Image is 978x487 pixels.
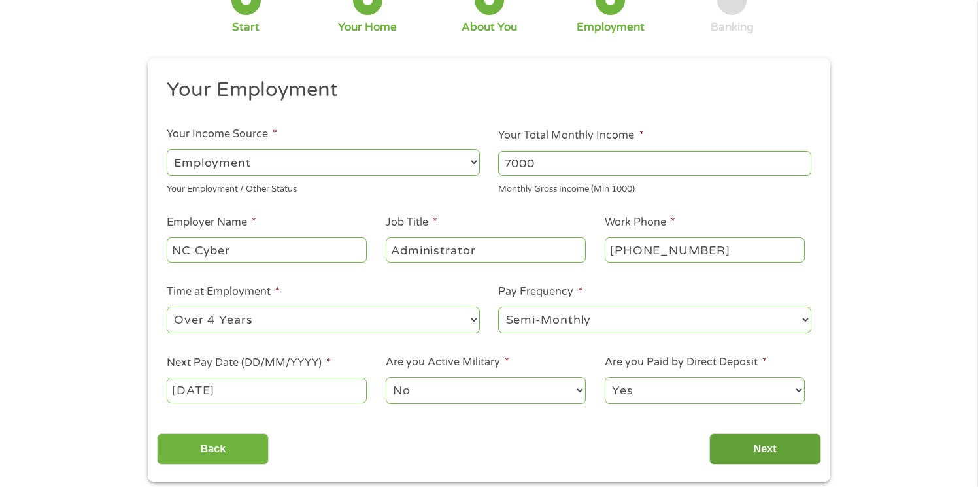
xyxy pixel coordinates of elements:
h2: Your Employment [167,77,802,103]
label: Your Income Source [167,127,277,141]
label: Are you Paid by Direct Deposit [605,356,767,369]
div: Banking [711,20,754,35]
input: Next [709,433,821,465]
input: Walmart [167,237,367,262]
label: Next Pay Date (DD/MM/YYYY) [167,356,331,370]
label: Are you Active Military [386,356,509,369]
input: Back [157,433,269,465]
input: Use the arrow keys to pick a date [167,378,367,403]
div: Employment [577,20,645,35]
div: Your Home [338,20,397,35]
label: Work Phone [605,216,675,229]
div: Monthly Gross Income (Min 1000) [498,178,811,196]
label: Job Title [386,216,437,229]
label: Your Total Monthly Income [498,129,643,143]
label: Time at Employment [167,285,280,299]
div: Start [232,20,260,35]
div: About You [462,20,517,35]
input: Cashier [386,237,586,262]
input: 1800 [498,151,811,176]
div: Your Employment / Other Status [167,178,480,196]
label: Pay Frequency [498,285,582,299]
input: (231) 754-4010 [605,237,805,262]
label: Employer Name [167,216,256,229]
